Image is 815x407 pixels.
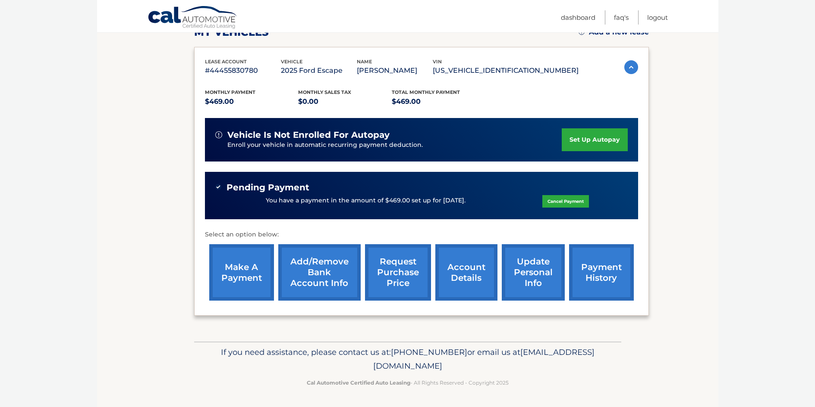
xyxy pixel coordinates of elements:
[266,196,466,205] p: You have a payment in the amount of $469.00 set up for [DATE].
[392,96,485,108] p: $469.00
[215,131,222,138] img: alert-white.svg
[433,65,579,77] p: [US_VEHICLE_IDENTIFICATION_NUMBER]
[561,10,595,25] a: Dashboard
[569,244,634,301] a: payment history
[357,65,433,77] p: [PERSON_NAME]
[205,89,255,95] span: Monthly Payment
[278,244,361,301] a: Add/Remove bank account info
[148,6,238,31] a: Cal Automotive
[298,89,351,95] span: Monthly sales Tax
[365,244,431,301] a: request purchase price
[647,10,668,25] a: Logout
[200,378,616,387] p: - All Rights Reserved - Copyright 2025
[281,59,302,65] span: vehicle
[281,65,357,77] p: 2025 Ford Escape
[200,345,616,373] p: If you need assistance, please contact us at: or email us at
[298,96,392,108] p: $0.00
[209,244,274,301] a: make a payment
[562,128,627,151] a: set up autopay
[215,184,221,190] img: check-green.svg
[205,96,299,108] p: $469.00
[373,347,595,371] span: [EMAIL_ADDRESS][DOMAIN_NAME]
[624,60,638,74] img: accordion-active.svg
[307,379,410,386] strong: Cal Automotive Certified Auto Leasing
[227,130,390,140] span: vehicle is not enrolled for autopay
[502,244,565,301] a: update personal info
[391,347,467,357] span: [PHONE_NUMBER]
[542,195,589,208] a: Cancel Payment
[357,59,372,65] span: name
[205,65,281,77] p: #44455830780
[205,59,247,65] span: lease account
[614,10,629,25] a: FAQ's
[392,89,460,95] span: Total Monthly Payment
[227,140,562,150] p: Enroll your vehicle in automatic recurring payment deduction.
[435,244,497,301] a: account details
[227,182,309,193] span: Pending Payment
[205,230,638,240] p: Select an option below:
[433,59,442,65] span: vin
